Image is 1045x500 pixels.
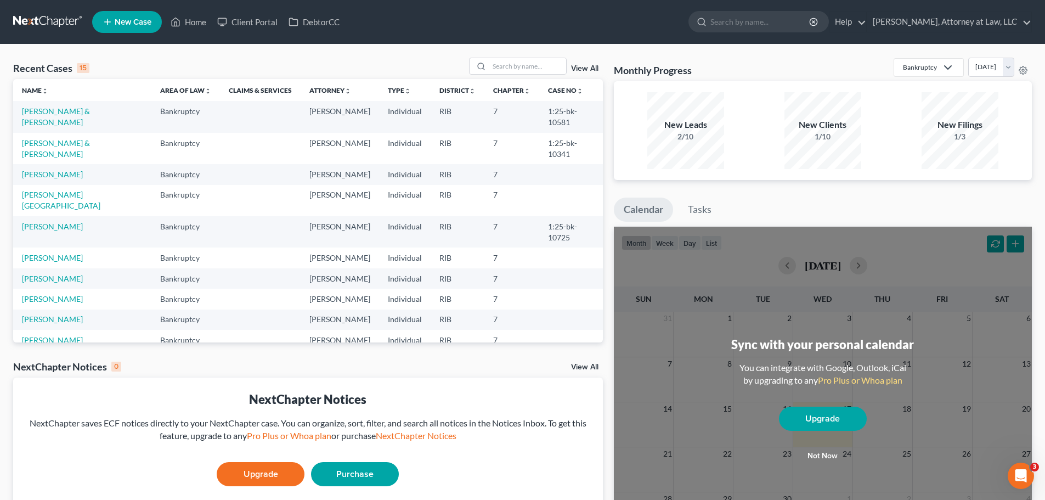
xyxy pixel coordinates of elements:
i: unfold_more [404,88,411,94]
td: [PERSON_NAME] [301,248,379,268]
a: Client Portal [212,12,283,32]
td: 7 [484,310,539,330]
a: Nameunfold_more [22,86,48,94]
td: RIB [431,268,484,289]
i: unfold_more [524,88,530,94]
td: 7 [484,268,539,289]
input: Search by name... [489,58,566,74]
a: Calendar [614,198,673,222]
td: 7 [484,216,539,248]
h3: Monthly Progress [614,64,692,77]
div: New Filings [922,119,998,131]
td: RIB [431,289,484,309]
a: Districtunfold_more [439,86,476,94]
td: Bankruptcy [151,133,220,164]
td: RIB [431,248,484,268]
td: RIB [431,330,484,350]
a: Tasks [678,198,721,222]
a: Pro Plus or Whoa plan [818,375,902,385]
td: [PERSON_NAME] [301,330,379,350]
td: Individual [379,289,431,309]
td: Individual [379,164,431,184]
a: [PERSON_NAME] [22,294,83,304]
td: Individual [379,248,431,268]
div: New Clients [784,119,861,131]
a: DebtorCC [283,12,345,32]
a: Home [165,12,212,32]
div: New Leads [647,119,724,131]
td: [PERSON_NAME] [301,133,379,164]
div: NextChapter Notices [13,360,121,373]
td: 1:25-bk-10725 [539,216,603,248]
a: [PERSON_NAME], Attorney at Law, LLC [867,12,1031,32]
a: Chapterunfold_more [493,86,530,94]
td: RIB [431,133,484,164]
i: unfold_more [469,88,476,94]
button: Not now [779,445,867,467]
td: Individual [379,101,431,132]
div: Recent Cases [13,61,89,75]
a: [PERSON_NAME] & [PERSON_NAME] [22,138,90,159]
td: 7 [484,164,539,184]
td: 7 [484,133,539,164]
td: Bankruptcy [151,216,220,248]
a: Purchase [311,462,399,486]
a: Upgrade [217,462,304,486]
td: [PERSON_NAME] [301,310,379,330]
div: Bankruptcy [903,63,937,72]
td: [PERSON_NAME] [301,164,379,184]
td: Bankruptcy [151,310,220,330]
input: Search by name... [710,12,811,32]
a: Attorneyunfold_more [309,86,351,94]
td: [PERSON_NAME] [301,216,379,248]
a: [PERSON_NAME] & [PERSON_NAME] [22,106,90,127]
div: 0 [111,362,121,372]
a: Case Nounfold_more [548,86,583,94]
a: [PERSON_NAME][GEOGRAPHIC_DATA] [22,190,100,210]
div: NextChapter saves ECF notices directly to your NextChapter case. You can organize, sort, filter, ... [22,417,594,442]
a: View All [571,65,598,72]
i: unfold_more [577,88,583,94]
td: Bankruptcy [151,330,220,350]
td: RIB [431,164,484,184]
a: Help [829,12,866,32]
td: Bankruptcy [151,268,220,289]
td: Bankruptcy [151,289,220,309]
a: [PERSON_NAME] [22,335,83,345]
span: 3 [1030,463,1039,471]
span: New Case [115,18,151,26]
div: 1/10 [784,131,861,142]
div: NextChapter Notices [22,391,594,408]
td: 1:25-bk-10581 [539,101,603,132]
td: 1:25-bk-10341 [539,133,603,164]
td: Bankruptcy [151,248,220,268]
td: RIB [431,185,484,216]
td: Bankruptcy [151,185,220,216]
td: RIB [431,216,484,248]
td: RIB [431,101,484,132]
td: RIB [431,310,484,330]
td: [PERSON_NAME] [301,289,379,309]
div: 1/3 [922,131,998,142]
a: [PERSON_NAME] [22,170,83,179]
i: unfold_more [205,88,211,94]
td: Individual [379,330,431,350]
a: NextChapter Notices [376,430,456,441]
td: Bankruptcy [151,101,220,132]
div: Sync with your personal calendar [731,336,914,353]
iframe: Intercom live chat [1008,463,1034,489]
a: [PERSON_NAME] [22,222,83,231]
td: Individual [379,185,431,216]
a: [PERSON_NAME] [22,253,83,262]
td: Individual [379,133,431,164]
i: unfold_more [344,88,351,94]
a: [PERSON_NAME] [22,274,83,283]
a: [PERSON_NAME] [22,314,83,324]
td: 7 [484,101,539,132]
td: Bankruptcy [151,164,220,184]
i: unfold_more [42,88,48,94]
td: 7 [484,289,539,309]
td: 7 [484,185,539,216]
td: 7 [484,248,539,268]
td: Individual [379,310,431,330]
